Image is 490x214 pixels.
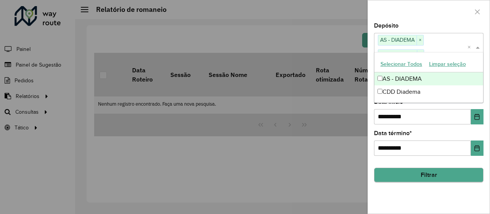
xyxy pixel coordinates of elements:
button: Filtrar [374,168,483,182]
ng-dropdown-panel: Options list [374,52,484,103]
span: CDD Diadema [378,50,417,59]
span: Clear all [467,43,474,52]
div: CDD Diadema [374,85,483,98]
button: Limpar seleção [426,58,469,70]
button: Choose Date [471,140,483,156]
span: AS - DIADEMA [378,35,416,44]
label: Data término [374,129,412,138]
span: × [416,36,423,45]
div: AS - DIADEMA [374,72,483,85]
button: Choose Date [471,109,483,124]
label: Depósito [374,21,399,30]
span: × [417,50,424,59]
button: Selecionar Todos [377,58,426,70]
